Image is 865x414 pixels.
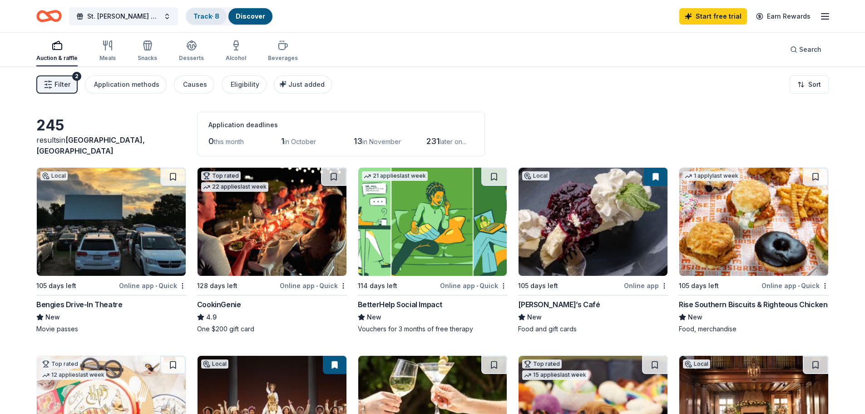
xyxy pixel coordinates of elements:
span: [GEOGRAPHIC_DATA], [GEOGRAPHIC_DATA] [36,135,145,155]
div: 15 applies last week [522,370,588,380]
div: Local [683,359,710,369]
div: Vouchers for 3 months of free therapy [358,324,508,334]
img: Image for CookinGenie [198,168,346,276]
button: Application methods [85,75,167,94]
div: 105 days left [36,280,76,291]
div: 114 days left [358,280,397,291]
span: New [527,312,542,323]
div: 245 [36,116,186,135]
button: Alcohol [226,36,246,66]
div: results [36,135,186,156]
div: 12 applies last week [40,370,106,380]
a: Image for BetterHelp Social Impact21 applieslast week114 days leftOnline app•QuickBetterHelp Soci... [358,167,508,334]
a: Home [36,5,62,27]
div: Food and gift cards [518,324,668,334]
div: Local [201,359,228,369]
div: 105 days left [518,280,558,291]
div: Online app [624,280,668,291]
div: Rise Southern Biscuits & Righteous Chicken [679,299,827,310]
span: • [155,282,157,289]
span: this month [214,138,244,145]
button: Search [783,40,829,59]
span: later on... [440,138,466,145]
a: Image for Rise Southern Biscuits & Righteous Chicken1 applylast week105 days leftOnline app•Quick... [679,167,829,334]
span: Just added [288,80,325,88]
span: in November [362,138,401,145]
button: Sort [790,75,829,94]
div: Top rated [201,171,241,180]
a: Start free trial [679,8,747,25]
div: Local [522,171,549,180]
span: New [688,312,702,323]
a: Track· 8 [193,12,219,20]
div: Meals [99,55,116,62]
button: Desserts [179,36,204,66]
img: Image for Rise Southern Biscuits & Righteous Chicken [679,168,828,276]
button: Snacks [138,36,157,66]
div: Online app Quick [280,280,347,291]
a: Discover [236,12,265,20]
button: Filter2 [36,75,78,94]
span: • [798,282,800,289]
img: Image for Michael’s Café [519,168,667,276]
div: One $200 gift card [197,324,347,334]
div: 105 days left [679,280,719,291]
div: Eligibility [231,79,259,90]
a: Earn Rewards [751,8,816,25]
div: 22 applies last week [201,182,268,192]
div: Top rated [40,359,80,369]
span: New [367,312,381,323]
img: Image for Bengies Drive-In Theatre [37,168,186,276]
div: Online app Quick [761,280,829,291]
div: 21 applies last week [362,171,428,181]
a: Image for CookinGenieTop rated22 applieslast week128 days leftOnline app•QuickCookinGenie4.9One $... [197,167,347,334]
span: in [36,135,145,155]
button: Track· 8Discover [185,7,273,25]
div: Local [40,171,68,180]
button: Just added [274,75,332,94]
div: Online app Quick [440,280,507,291]
span: Sort [808,79,821,90]
img: Image for BetterHelp Social Impact [358,168,507,276]
span: Search [799,44,821,55]
button: Beverages [268,36,298,66]
span: • [316,282,318,289]
div: Application methods [94,79,159,90]
span: St. [PERSON_NAME] Athletic Association - Annual Bull Roast [87,11,160,22]
div: Application deadlines [208,120,474,130]
span: 13 [354,136,362,146]
button: St. [PERSON_NAME] Athletic Association - Annual Bull Roast [69,7,178,25]
div: Desserts [179,55,204,62]
div: Food, merchandise [679,324,829,334]
button: Causes [174,75,214,94]
a: Image for Michael’s CaféLocal105 days leftOnline app[PERSON_NAME]’s CaféNewFood and gift cards [518,167,668,334]
a: Image for Bengies Drive-In TheatreLocal105 days leftOnline app•QuickBengies Drive-In TheatreNewMo... [36,167,186,334]
div: [PERSON_NAME]’s Café [518,299,600,310]
button: Auction & raffle [36,36,78,66]
div: Snacks [138,55,157,62]
div: Alcohol [226,55,246,62]
button: Eligibility [222,75,267,94]
span: 1 [281,136,284,146]
div: BetterHelp Social Impact [358,299,442,310]
div: Causes [183,79,207,90]
span: Filter [54,79,70,90]
button: Meals [99,36,116,66]
div: Online app Quick [119,280,186,291]
div: 128 days left [197,280,237,291]
span: 0 [208,136,214,146]
span: 231 [426,136,440,146]
span: in October [284,138,316,145]
span: New [45,312,60,323]
span: 4.9 [206,312,217,323]
div: 1 apply last week [683,171,740,181]
div: 2 [72,72,81,81]
div: Top rated [522,359,562,369]
div: Bengies Drive-In Theatre [36,299,122,310]
div: Auction & raffle [36,55,78,62]
div: CookinGenie [197,299,241,310]
div: Beverages [268,55,298,62]
span: • [476,282,478,289]
div: Movie passes [36,324,186,334]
